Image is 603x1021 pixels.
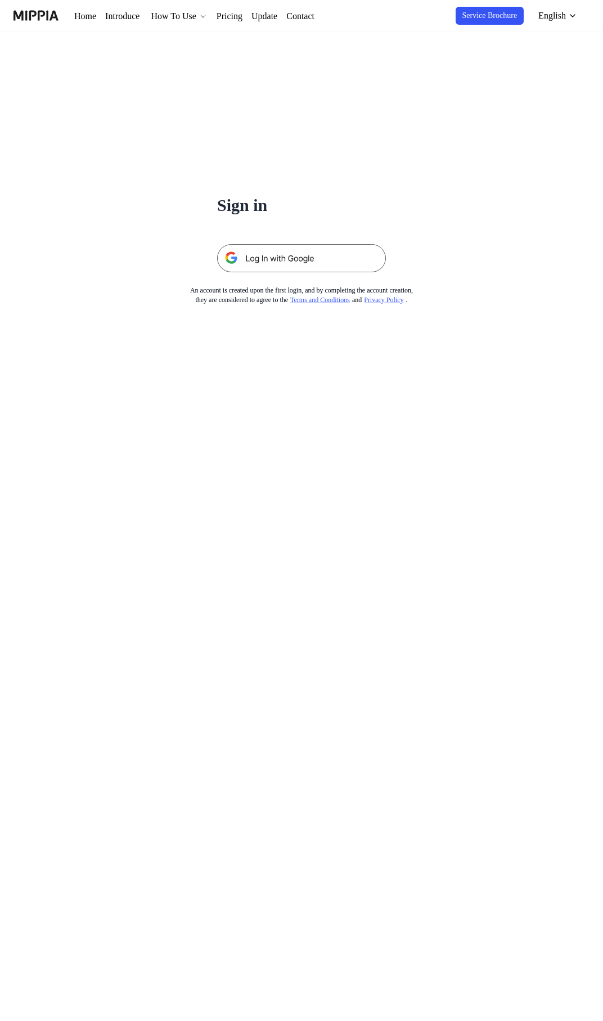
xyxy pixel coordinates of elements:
img: 구글 로그인 버튼 [217,244,386,272]
button: How To Use [157,10,220,23]
a: Terms and Conditions [291,296,361,304]
a: Pricing [229,10,258,23]
a: Privacy Policy [378,296,421,304]
div: English [535,9,568,23]
button: Service Brochure [447,7,523,25]
a: Introduce [107,10,148,23]
h1: Sign in [217,194,386,217]
div: How To Use [157,10,211,23]
a: Contact [306,10,340,23]
button: English [528,5,584,27]
div: An account is created upon the first login, and by completing the account creation, they are cons... [172,286,432,305]
a: Home [74,10,98,23]
a: Update [267,10,297,23]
